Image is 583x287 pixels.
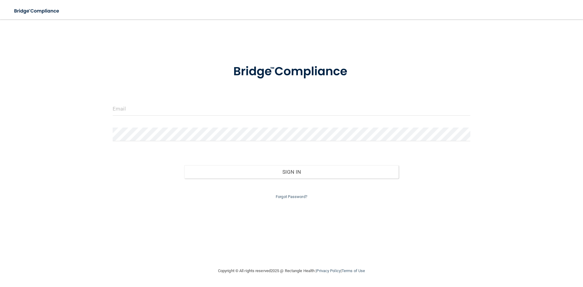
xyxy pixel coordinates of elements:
[113,102,470,116] input: Email
[276,194,307,199] a: Forgot Password?
[9,5,65,17] img: bridge_compliance_login_screen.278c3ca4.svg
[184,165,399,179] button: Sign In
[181,261,402,281] div: Copyright © All rights reserved 2025 @ Rectangle Health | |
[221,56,362,87] img: bridge_compliance_login_screen.278c3ca4.svg
[316,268,340,273] a: Privacy Policy
[342,268,365,273] a: Terms of Use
